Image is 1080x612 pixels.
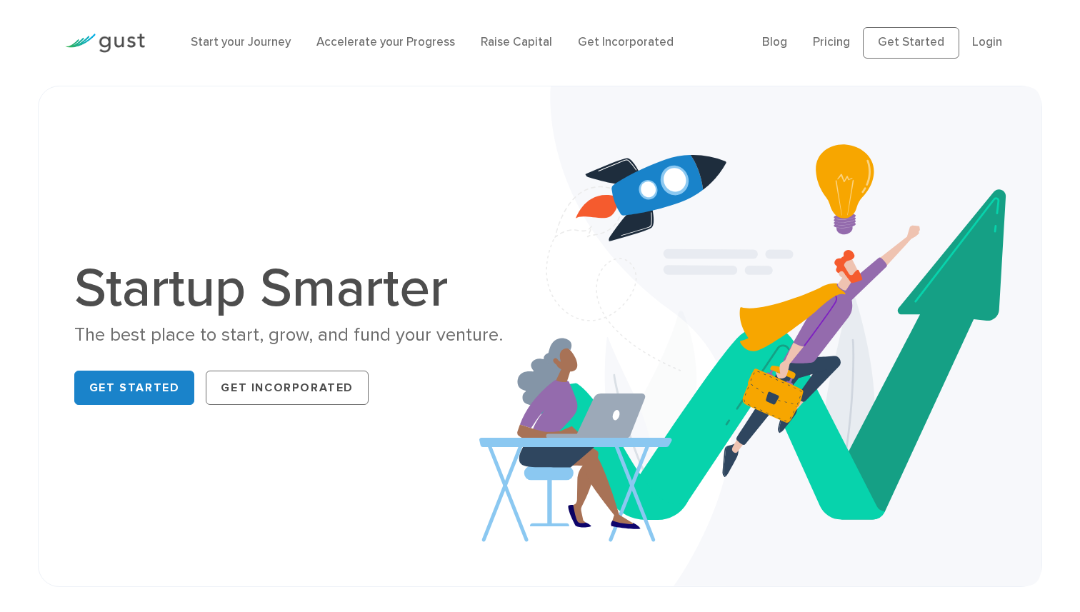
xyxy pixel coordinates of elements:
a: Blog [762,35,787,49]
img: Gust Logo [65,34,145,53]
a: Raise Capital [481,35,552,49]
a: Start your Journey [191,35,291,49]
div: The best place to start, grow, and fund your venture. [74,323,529,348]
a: Accelerate your Progress [316,35,455,49]
a: Get Incorporated [206,371,369,405]
a: Get Started [863,27,959,59]
a: Get Incorporated [578,35,674,49]
h1: Startup Smarter [74,261,529,316]
a: Login [972,35,1002,49]
a: Pricing [813,35,850,49]
a: Get Started [74,371,195,405]
img: Startup Smarter Hero [479,86,1041,586]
